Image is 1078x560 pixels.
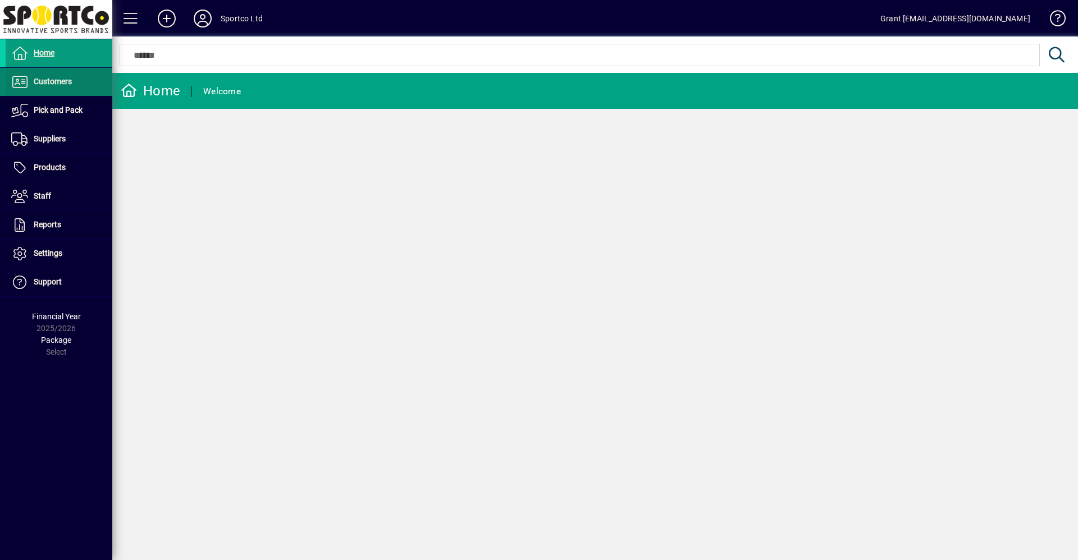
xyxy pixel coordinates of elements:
[34,191,51,200] span: Staff
[41,336,71,345] span: Package
[221,10,263,27] div: Sportco Ltd
[6,182,112,210] a: Staff
[6,97,112,125] a: Pick and Pack
[121,82,180,100] div: Home
[34,48,54,57] span: Home
[34,277,62,286] span: Support
[6,68,112,96] a: Customers
[185,8,221,29] button: Profile
[203,82,241,100] div: Welcome
[149,8,185,29] button: Add
[6,211,112,239] a: Reports
[6,154,112,182] a: Products
[1042,2,1064,39] a: Knowledge Base
[6,125,112,153] a: Suppliers
[880,10,1030,27] div: Grant [EMAIL_ADDRESS][DOMAIN_NAME]
[32,312,81,321] span: Financial Year
[34,249,62,258] span: Settings
[6,268,112,296] a: Support
[34,134,66,143] span: Suppliers
[34,163,66,172] span: Products
[34,77,72,86] span: Customers
[34,220,61,229] span: Reports
[34,105,83,114] span: Pick and Pack
[6,240,112,268] a: Settings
